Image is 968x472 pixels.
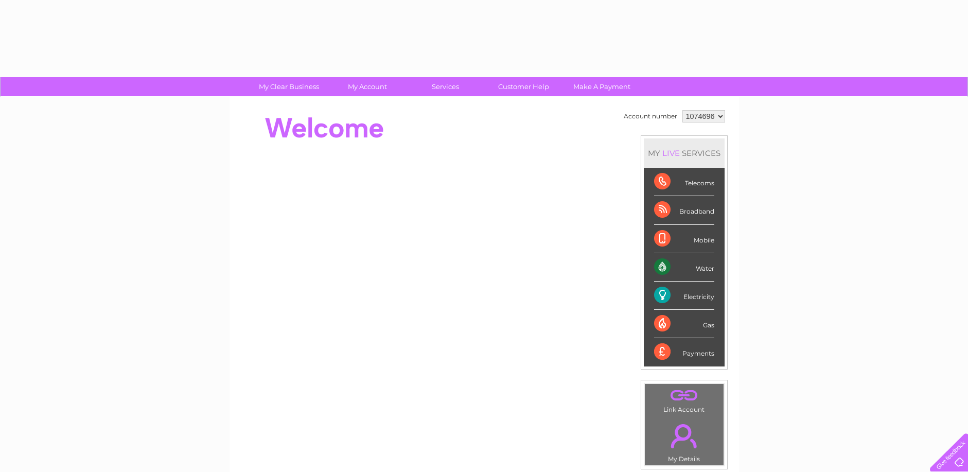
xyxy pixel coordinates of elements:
[647,418,721,454] a: .
[654,196,714,224] div: Broadband
[644,138,725,168] div: MY SERVICES
[647,387,721,405] a: .
[621,108,680,125] td: Account number
[481,77,566,96] a: Customer Help
[247,77,331,96] a: My Clear Business
[654,310,714,338] div: Gas
[654,282,714,310] div: Electricity
[654,225,714,253] div: Mobile
[325,77,410,96] a: My Account
[559,77,644,96] a: Make A Payment
[660,148,682,158] div: LIVE
[654,168,714,196] div: Telecoms
[644,415,724,466] td: My Details
[654,253,714,282] div: Water
[403,77,488,96] a: Services
[654,338,714,366] div: Payments
[644,383,724,416] td: Link Account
